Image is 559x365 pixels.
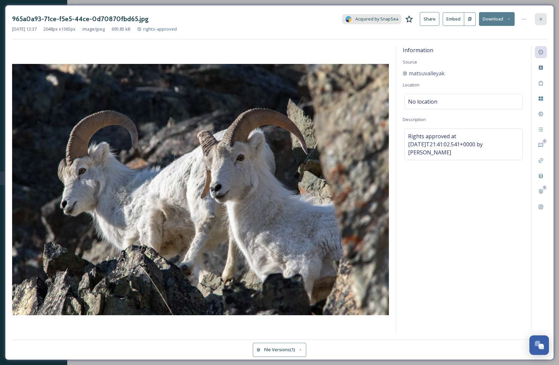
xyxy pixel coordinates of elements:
span: 695.85 kB [112,26,130,32]
a: matsuvalleyak [403,69,445,77]
div: 0 [542,139,547,144]
button: Download [479,12,515,26]
span: No location [408,98,437,106]
span: 2048 px x 1365 px [43,26,76,32]
span: Location [403,82,420,88]
button: Share [420,12,439,26]
span: rights-approved [143,26,177,32]
span: Source [403,59,417,65]
img: 1XhhzFRnOq-kBmHGfciC6qu9n9HyAHuoA.jpg [12,64,389,315]
button: Open Chat [529,335,549,355]
span: Acquired by SnapSea [355,16,398,22]
img: snapsea-logo.png [345,16,352,23]
span: matsuvalleyak [409,69,445,77]
button: Embed [443,12,464,26]
span: [DATE] 12:37 [12,26,37,32]
div: 0 [542,185,547,190]
button: File Versions(1) [253,343,307,357]
span: Rights approved at [DATE]T21:41:02.541+0000 by [PERSON_NAME] [408,132,519,156]
span: image/jpeg [82,26,105,32]
h3: 965a0a93-71ce-f5e5-44ce-0d70870fbd65.jpg [12,14,149,24]
span: Information [403,46,433,54]
span: Description [403,116,426,122]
